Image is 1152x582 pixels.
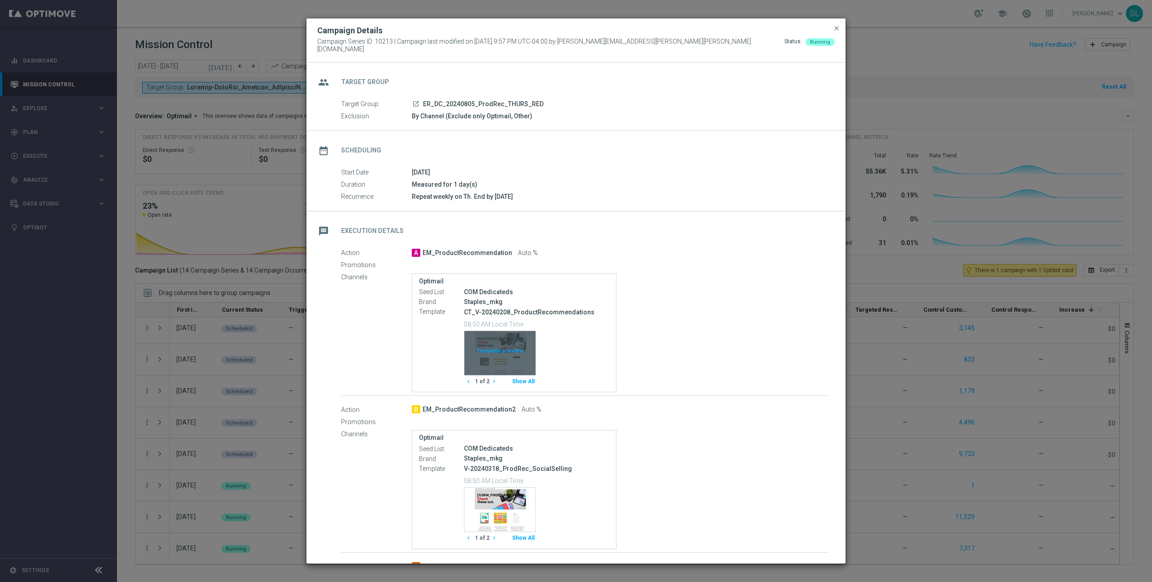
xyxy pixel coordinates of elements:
[464,376,475,388] button: chevron_left
[464,308,609,316] p: CT_V-20240208_ProductRecommendations
[805,38,835,45] colored-tag: Running
[412,100,420,108] a: launch
[419,445,464,453] label: Seed List
[315,74,332,90] i: group
[475,534,490,542] span: 1 of 2
[315,143,332,159] i: date_range
[423,406,516,414] span: EM_ProductRecommendation2
[341,146,381,155] h2: Scheduling
[412,249,420,257] span: A
[341,227,404,235] h2: Execution Details
[412,112,828,121] div: By Channel (Exclude only Optimail, Other)
[412,168,828,177] div: [DATE]
[317,38,784,53] span: Campaign Series ID: 10213 | Campaign last modified on [DATE] 9:57 PM UTC-04:00 by [PERSON_NAME][E...
[419,455,464,463] label: Brand
[464,331,535,375] div: Template preview
[419,288,464,296] label: Seed List
[464,444,609,453] div: COM Dedicateds
[522,406,541,414] span: Auto %
[341,112,412,121] label: Exclusion
[784,38,802,53] div: Status:
[464,319,609,328] p: 08:50 AM Local Time
[490,532,501,544] button: chevron_right
[341,406,412,414] label: Action
[419,298,464,306] label: Brand
[464,454,609,463] div: Staples_mkg
[464,287,609,296] div: COM Dedicateds
[464,331,536,376] button: Template preview
[341,181,412,189] label: Duration
[464,532,475,544] button: chevron_left
[315,223,332,239] i: message
[341,273,412,282] label: Channels
[833,25,840,32] span: close
[341,193,412,201] label: Recurrence
[518,249,538,257] span: Auto %
[522,563,541,571] span: Auto %
[341,261,412,269] label: Promotions
[419,465,464,473] label: Template
[419,278,609,285] label: Optimail
[412,100,419,107] i: launch
[511,376,536,388] button: Show All
[464,476,609,485] p: 08:50 AM Local Time
[465,378,472,385] i: chevron_left
[464,297,609,306] div: Staples_mkg
[412,405,420,413] span: B
[341,249,412,257] label: Action
[511,532,536,544] button: Show All
[317,25,382,36] h2: Campaign Details
[464,465,609,473] p: V-20240318_ProdRec_SocialSelling
[341,430,412,438] label: Channels
[423,100,544,108] span: ER_DC_20240805_ProdRec_THURS_RED
[465,535,472,541] i: chevron_left
[423,563,516,571] span: EM_ProductRecommendation3
[423,249,512,257] span: EM_ProductRecommendation
[341,563,412,571] label: Action
[810,39,830,45] span: Running
[491,378,497,385] i: chevron_right
[491,535,497,541] i: chevron_right
[412,180,828,189] div: Measured for 1 day(s)
[341,418,412,426] label: Promotions
[412,192,828,201] div: Repeat weekly on Th. End by [DATE]
[490,376,501,388] button: chevron_right
[419,308,464,316] label: Template
[341,100,412,108] label: Target Group
[419,434,609,442] label: Optimail
[412,562,420,570] span: C
[475,378,490,385] span: 1 of 2
[341,78,389,86] h2: Target Group
[341,169,412,177] label: Start Date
